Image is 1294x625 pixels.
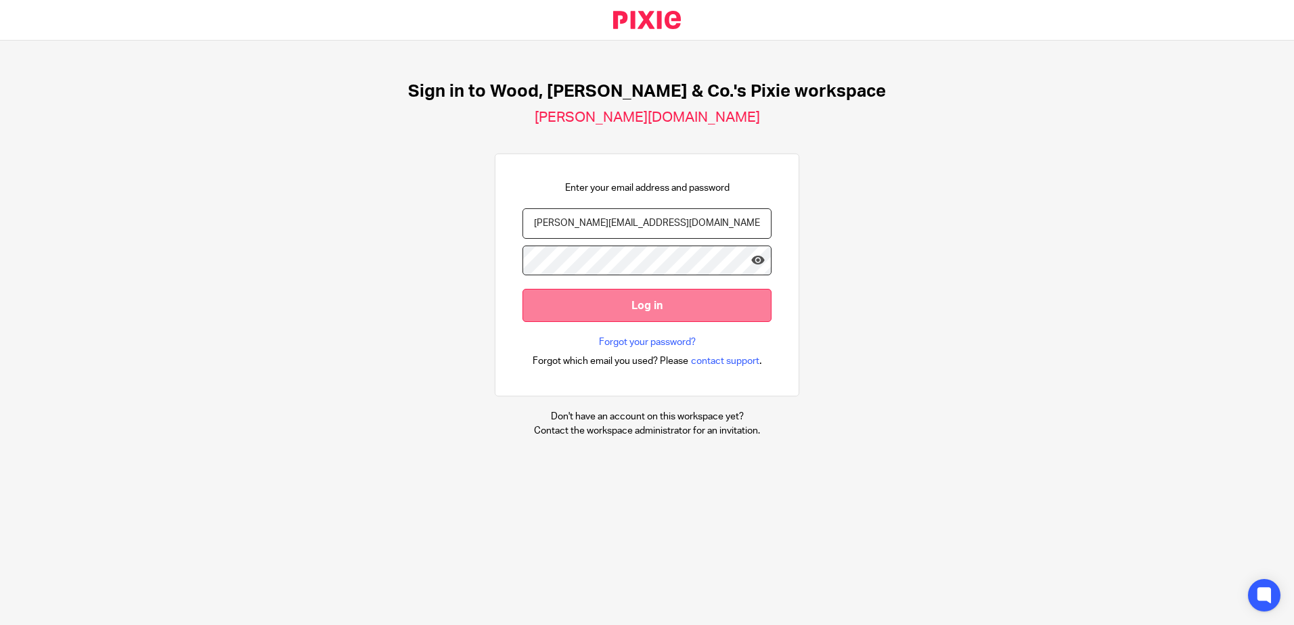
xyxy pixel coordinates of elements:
[533,354,688,368] span: Forgot which email you used? Please
[599,335,696,349] a: Forgot your password?
[533,353,762,369] div: .
[408,81,886,102] h1: Sign in to Wood, [PERSON_NAME] & Co.'s Pixie workspace
[565,181,730,195] p: Enter your email address and password
[522,289,772,322] input: Log in
[691,354,759,368] span: contact support
[535,109,760,126] h2: [PERSON_NAME][DOMAIN_NAME]
[534,410,760,423] p: Don't have an account on this workspace yet?
[522,208,772,239] input: name@example.com
[534,424,760,438] p: Contact the workspace administrator for an invitation.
